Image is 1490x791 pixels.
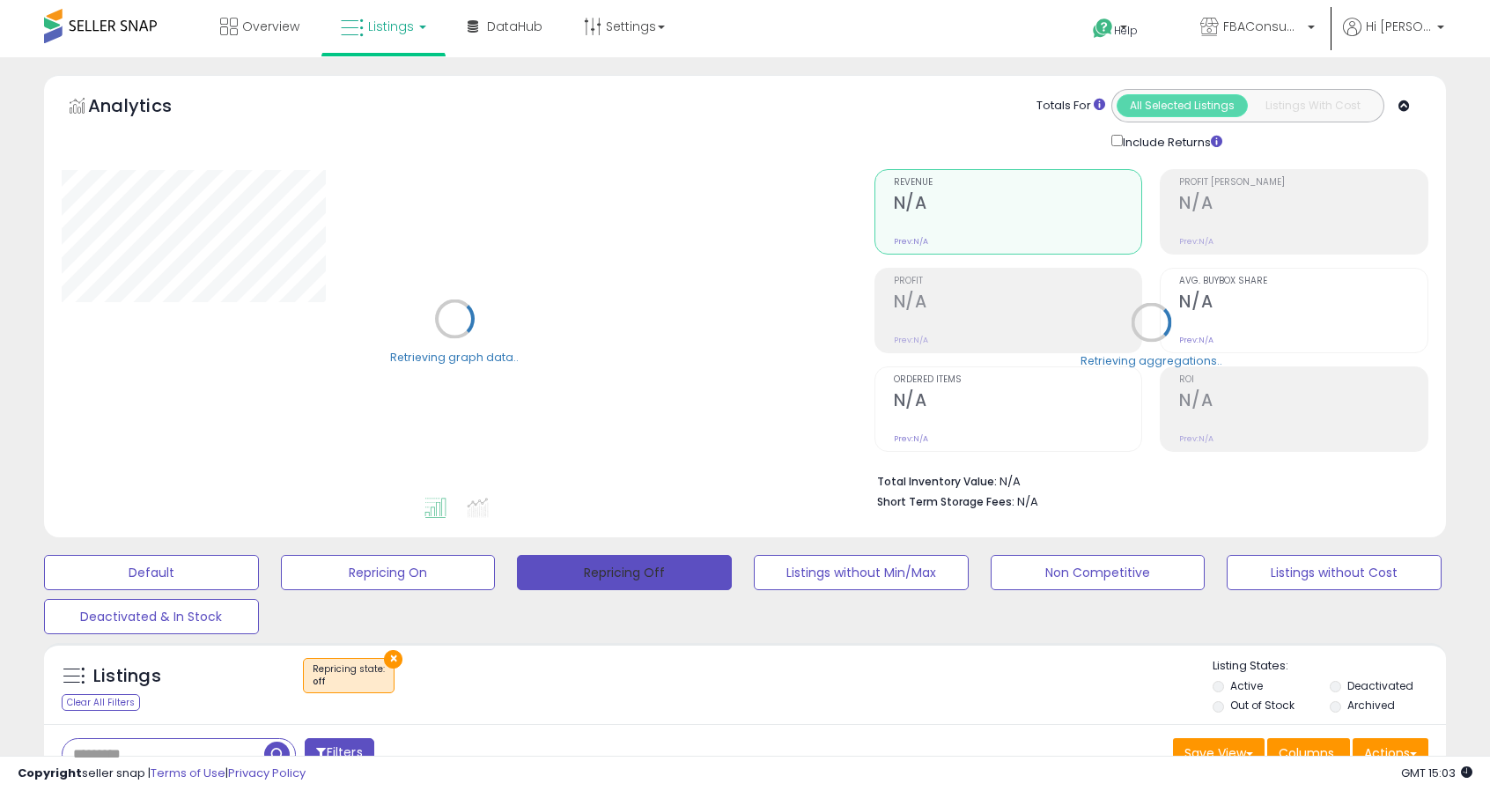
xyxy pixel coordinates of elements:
button: Deactivated & In Stock [44,599,259,634]
label: Active [1230,678,1263,693]
h5: Analytics [88,93,206,122]
a: Hi [PERSON_NAME] [1343,18,1444,57]
button: Repricing Off [517,555,732,590]
span: Overview [242,18,299,35]
strong: Copyright [18,765,82,781]
label: Out of Stock [1230,698,1295,713]
span: DataHub [487,18,542,35]
span: 2025-09-10 15:03 GMT [1401,765,1472,781]
a: Privacy Policy [228,765,306,781]
div: Clear All Filters [62,694,140,711]
button: Actions [1353,738,1428,768]
label: Archived [1347,698,1395,713]
button: Listings With Cost [1247,94,1378,117]
button: Non Competitive [991,555,1206,590]
span: Listings [368,18,414,35]
i: Get Help [1092,18,1114,40]
div: Include Returns [1098,131,1243,152]
button: Filters [305,738,373,769]
span: Columns [1279,744,1334,762]
button: Save View [1173,738,1265,768]
div: Totals For [1036,98,1105,115]
button: Default [44,555,259,590]
div: Retrieving graph data.. [390,349,519,365]
a: Terms of Use [151,765,225,781]
button: Listings without Cost [1227,555,1442,590]
button: Columns [1267,738,1350,768]
div: off [313,676,385,688]
span: Repricing state : [313,662,385,689]
span: Help [1114,23,1138,38]
span: Hi [PERSON_NAME] [1366,18,1432,35]
span: FBAConsumerGoods [1223,18,1302,35]
button: × [384,650,402,669]
p: Listing States: [1213,658,1445,675]
button: Repricing On [281,555,496,590]
button: Listings without Min/Max [754,555,969,590]
label: Deactivated [1347,678,1413,693]
h5: Listings [93,664,161,689]
a: Help [1079,4,1172,57]
div: Retrieving aggregations.. [1081,352,1222,368]
div: seller snap | | [18,765,306,782]
button: All Selected Listings [1117,94,1248,117]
